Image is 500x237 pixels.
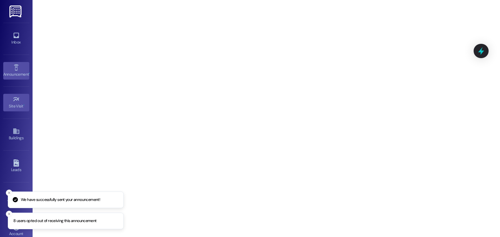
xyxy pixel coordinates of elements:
a: Templates • [3,190,29,207]
p: 8 users opted out of receiving this announcement [13,218,97,224]
span: • [23,103,24,107]
a: Inbox [3,30,29,47]
a: Site Visit • [3,94,29,111]
img: ResiDesk Logo [9,6,23,18]
button: Close toast [6,211,12,217]
p: We have successfully sent your announcement! [21,197,100,203]
a: Leads [3,157,29,175]
a: Buildings [3,126,29,143]
span: • [29,71,30,76]
button: Close toast [6,189,12,196]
